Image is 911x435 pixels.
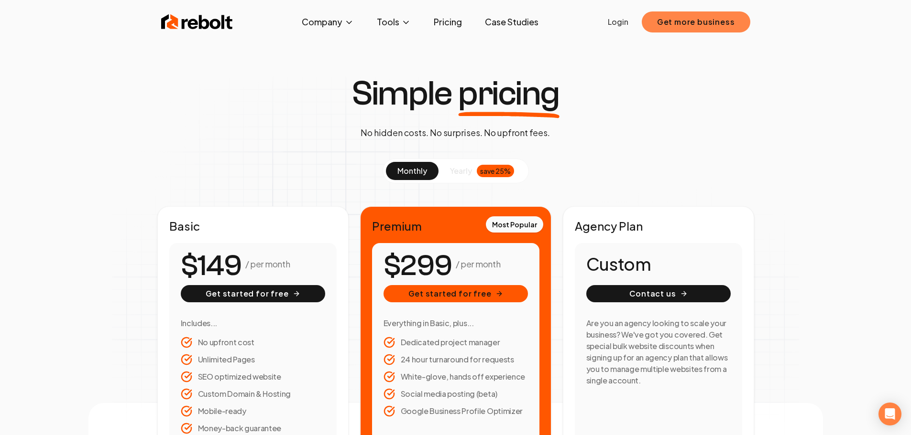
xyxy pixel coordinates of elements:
number-flow-react: $299 [384,244,452,287]
h2: Premium [372,218,539,233]
li: Social media posting (beta) [384,388,528,400]
a: Login [608,16,628,28]
h1: Simple [351,76,560,111]
button: Get more business [642,11,750,32]
span: yearly [450,165,472,177]
div: Open Intercom Messenger [878,403,901,425]
p: No hidden costs. No surprises. No upfront fees. [361,126,550,139]
li: 24 hour turnaround for requests [384,354,528,365]
div: save 25% [477,165,514,177]
li: Unlimited Pages [181,354,325,365]
h3: Everything in Basic, plus... [384,318,528,329]
number-flow-react: $149 [181,244,241,287]
li: Mobile-ready [181,405,325,417]
button: Contact us [586,285,731,302]
h2: Basic [169,218,337,233]
p: / per month [456,257,500,271]
button: Get started for free [181,285,325,302]
li: No upfront cost [181,337,325,348]
span: pricing [458,76,560,111]
a: Case Studies [477,12,546,32]
li: SEO optimized website [181,371,325,382]
button: monthly [386,162,439,180]
li: White-glove, hands off experience [384,371,528,382]
h3: Are you an agency looking to scale your business? We've got you covered. Get special bulk website... [586,318,731,386]
h1: Custom [586,255,731,274]
h3: Includes... [181,318,325,329]
h2: Agency Plan [575,218,742,233]
button: yearlysave 25% [439,162,526,180]
span: monthly [397,166,427,176]
a: Pricing [426,12,470,32]
button: Get started for free [384,285,528,302]
li: Dedicated project manager [384,337,528,348]
button: Tools [369,12,418,32]
li: Google Business Profile Optimizer [384,405,528,417]
button: Company [294,12,362,32]
li: Custom Domain & Hosting [181,388,325,400]
li: Money-back guarantee [181,423,325,434]
img: Rebolt Logo [161,12,233,32]
p: / per month [245,257,290,271]
div: Most Popular [486,216,543,233]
